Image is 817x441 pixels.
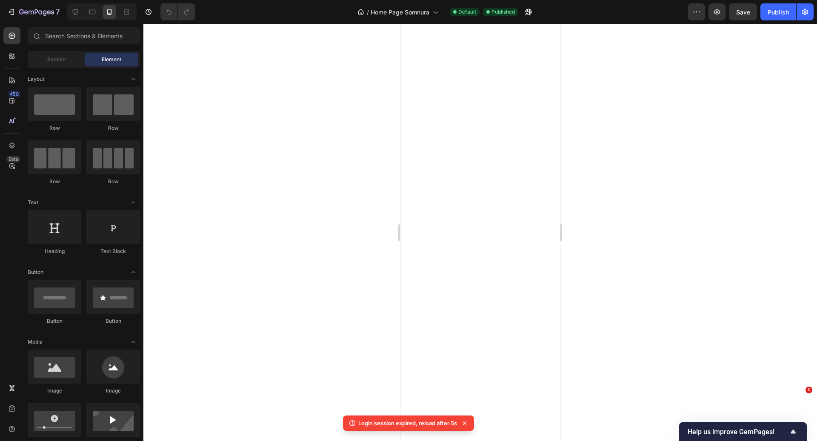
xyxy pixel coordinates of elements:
div: Beta [6,156,20,162]
div: Row [86,124,140,132]
span: Save [736,9,750,16]
div: Image [86,387,140,395]
span: Layout [28,75,44,83]
div: Publish [768,8,789,17]
iframe: Design area [400,24,560,441]
div: Undo/Redo [160,3,195,20]
div: Row [28,124,81,132]
div: Button [28,317,81,325]
span: Section [47,56,66,63]
span: Toggle open [126,196,140,209]
span: Toggle open [126,265,140,279]
span: Text [28,199,38,206]
span: Default [458,8,476,16]
div: 450 [8,91,20,97]
button: 7 [3,3,63,20]
div: Text Block [86,248,140,255]
p: Login session expired, reload after 5s [358,419,457,427]
div: Row [28,178,81,185]
span: Help us improve GemPages! [688,428,788,436]
span: Media [28,338,43,346]
div: Image [28,387,81,395]
button: Publish [760,3,796,20]
span: 1 [806,387,812,393]
iframe: Intercom live chat [788,399,808,420]
button: Show survey - Help us improve GemPages! [688,427,798,437]
div: Heading [28,248,81,255]
span: Published [491,8,515,16]
span: Toggle open [126,335,140,349]
span: Toggle open [126,72,140,86]
span: Home Page Somnura [371,8,429,17]
p: 7 [56,7,60,17]
span: Element [102,56,121,63]
div: Row [86,178,140,185]
span: Button [28,268,43,276]
input: Search Sections & Elements [28,27,140,44]
span: / [367,8,369,17]
div: Button [86,317,140,325]
button: Save [729,3,757,20]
